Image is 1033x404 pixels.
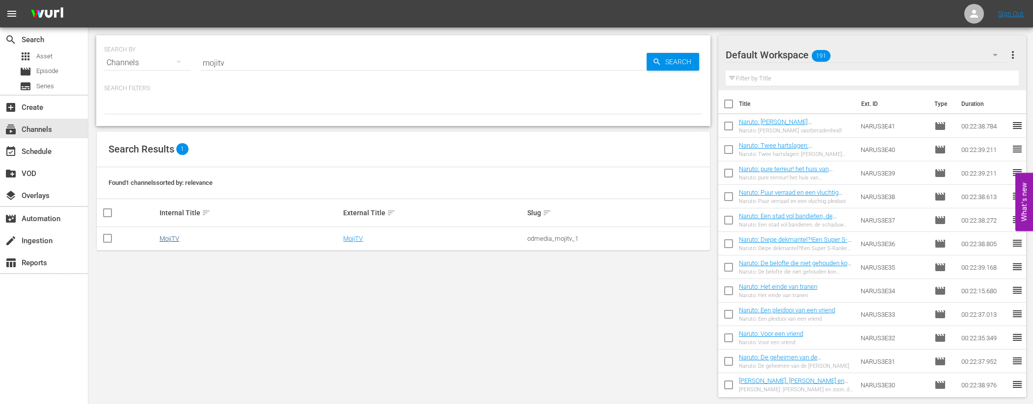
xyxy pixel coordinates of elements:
[36,81,54,91] span: Series
[998,10,1024,18] a: Sign Out
[647,53,699,71] button: Search
[5,124,17,135] span: Channels
[857,114,930,138] td: NARUS3E41
[957,185,1011,208] td: 00:22:38.613
[36,66,58,76] span: Episode
[934,191,946,202] span: Episode
[160,235,179,242] a: MojiTV
[5,34,17,46] span: Search
[739,316,835,322] div: Naruto: Een pleidooi van een vriend
[812,46,830,66] span: 191
[739,236,851,251] a: Naruto: Diepe dekmantel?!Een Super S-Ranked missie!
[5,101,17,113] span: Create
[857,185,930,208] td: NARUS3E38
[1007,49,1019,61] span: more_vert
[20,50,31,62] span: Asset
[857,232,930,255] td: NARUS3E36
[527,235,708,242] div: odmedia_mojitv_1
[1011,190,1023,202] span: reorder
[739,386,853,393] div: [PERSON_NAME]: [PERSON_NAME] en zoon, de gebroken kroon
[857,208,930,232] td: NARUS3E37
[855,90,928,118] th: Ext. ID
[739,151,853,157] div: Naruto: Twee hartslagen: [PERSON_NAME] valkuil
[957,255,1011,279] td: 00:22:39.168
[1011,167,1023,178] span: reorder
[739,118,812,133] a: Naruto: [PERSON_NAME] vastberadenheid!
[955,90,1014,118] th: Duration
[957,326,1011,350] td: 00:22:35.349
[1011,261,1023,273] span: reorder
[739,283,817,290] a: Naruto: Het einde van tranen
[5,213,17,225] span: Automation
[1011,308,1023,320] span: reorder
[739,353,821,368] a: Naruto: De geheimen van de [PERSON_NAME]
[1011,143,1023,155] span: reorder
[36,51,53,61] span: Asset
[934,355,946,367] span: Episode
[1011,120,1023,131] span: reorder
[1011,214,1023,226] span: reorder
[739,90,856,118] th: Title
[957,303,1011,326] td: 00:22:37.013
[739,245,853,252] div: Naruto: Diepe dekmantel?!Een Super S-Ranked missie!
[1011,237,1023,249] span: reorder
[343,207,524,219] div: External Title
[20,66,31,77] span: Episode
[739,306,835,314] a: Naruto: Een pleidooi van een vriend
[857,303,930,326] td: NARUS3E33
[202,208,211,217] span: sort
[857,373,930,397] td: NARUS3E30
[24,2,71,25] img: ans4CAIJ8jUAAAAAAAAAAAAAAAAAAAAAAAAgQb4GAAAAAAAAAAAAAAAAAAAAAAAAJMjXAAAAAAAAAAAAAAAAAAAAAAAAgAT5G...
[387,208,396,217] span: sort
[1007,43,1019,67] button: more_vert
[1015,173,1033,231] button: Open Feedback Widget
[934,214,946,226] span: Episode
[5,235,17,247] span: Ingestion
[934,308,946,320] span: Episode
[934,238,946,250] span: Episode
[739,175,853,181] div: Naruto: pure terreur! het huis van [PERSON_NAME]!
[934,379,946,391] span: Episode
[343,235,363,242] a: MojiTV
[527,207,708,219] div: Slug
[739,165,833,180] a: Naruto: pure terreur! het huis van [PERSON_NAME]!
[957,208,1011,232] td: 00:22:38.272
[934,332,946,344] span: Episode
[957,350,1011,373] td: 00:22:37.952
[6,8,18,20] span: menu
[928,90,955,118] th: Type
[857,326,930,350] td: NARUS3E32
[857,161,930,185] td: NARUS3E39
[5,257,17,269] span: Reports
[1011,284,1023,296] span: reorder
[957,373,1011,397] td: 00:22:38.976
[739,189,843,203] a: Naruto: Puur verraad en een vluchtig pleidooi
[1011,379,1023,390] span: reorder
[104,49,190,76] div: Channels
[957,114,1011,138] td: 00:22:38.784
[934,144,946,155] span: Episode
[739,377,848,392] a: [PERSON_NAME]: [PERSON_NAME] en zoon, de gebroken kroon
[109,143,174,155] span: Search Results
[739,292,817,299] div: Naruto: Het einde van tranen
[176,143,189,155] span: 1
[934,285,946,297] span: Episode
[739,222,853,228] div: Naruto: Een stad vol bandieten, de schaduw van de Fuma Clan
[739,259,851,274] a: Naruto: De belofte die niet gehouden kon worden
[160,207,341,219] div: Internal Title
[661,53,699,71] span: Search
[857,350,930,373] td: NARUS3E31
[957,161,1011,185] td: 00:22:39.211
[1011,331,1023,343] span: reorder
[957,279,1011,303] td: 00:22:15.680
[934,261,946,273] span: Episode
[726,41,1007,69] div: Default Workspace
[543,208,551,217] span: sort
[5,146,17,157] span: Schedule
[739,212,837,227] a: Naruto: Een stad vol bandieten, de schaduw van de Fuma Clan
[739,127,853,134] div: Naruto: [PERSON_NAME] vastberadenheid!
[957,138,1011,161] td: 00:22:39.211
[5,190,17,202] span: Overlays
[957,232,1011,255] td: 00:22:38.805
[857,138,930,161] td: NARUS3E40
